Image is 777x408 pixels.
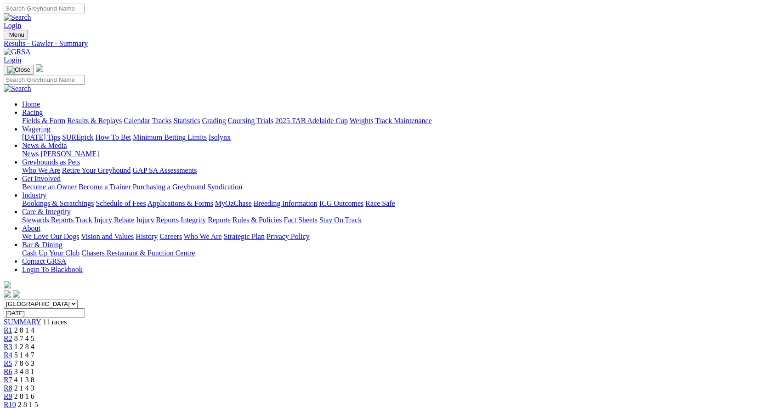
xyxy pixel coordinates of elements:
span: 3 4 8 1 [14,368,34,375]
a: [PERSON_NAME] [40,150,99,158]
a: Fields & Form [22,117,65,125]
a: Who We Are [184,232,222,240]
a: Applications & Forms [147,199,213,207]
a: Become an Owner [22,183,77,191]
button: Toggle navigation [4,30,28,40]
a: R7 [4,376,12,384]
a: Results & Replays [67,117,122,125]
a: Isolynx [209,133,231,141]
span: R8 [4,384,12,392]
a: Wagering [22,125,51,133]
a: R5 [4,359,12,367]
a: Trials [256,117,273,125]
a: We Love Our Dogs [22,232,79,240]
img: Search [4,13,31,22]
a: Tracks [152,117,172,125]
input: Select date [4,308,85,318]
a: News & Media [22,142,67,149]
span: 7 8 6 3 [14,359,34,367]
div: News & Media [22,150,773,158]
div: Wagering [22,133,773,142]
a: Who We Are [22,166,60,174]
div: Bar & Dining [22,249,773,257]
div: Care & Integrity [22,216,773,224]
a: Careers [159,232,182,240]
a: Statistics [174,117,200,125]
input: Search [4,4,85,13]
a: MyOzChase [215,199,252,207]
img: twitter.svg [13,290,20,298]
span: Menu [9,31,24,38]
a: Syndication [207,183,242,191]
span: 1 2 8 4 [14,343,34,351]
a: Race Safe [365,199,395,207]
a: Calendar [124,117,150,125]
a: SUREpick [62,133,93,141]
a: Login [4,22,21,29]
a: Contact GRSA [22,257,66,265]
a: SUMMARY [4,318,41,326]
a: R4 [4,351,12,359]
a: Get Involved [22,175,61,182]
a: Rules & Policies [233,216,282,224]
img: Search [4,85,31,93]
input: Search [4,75,85,85]
button: Toggle navigation [4,65,34,75]
div: About [22,232,773,241]
a: Results - Gawler - Summary [4,40,773,48]
a: Schedule of Fees [96,199,146,207]
div: Greyhounds as Pets [22,166,773,175]
img: logo-grsa-white.png [4,281,11,289]
a: Track Injury Rebate [75,216,134,224]
span: 5 1 4 7 [14,351,34,359]
a: ICG Outcomes [319,199,363,207]
a: R6 [4,368,12,375]
a: Greyhounds as Pets [22,158,80,166]
a: Injury Reports [136,216,179,224]
a: Grading [202,117,226,125]
img: logo-grsa-white.png [36,64,43,72]
a: R1 [4,326,12,334]
a: Chasers Restaurant & Function Centre [81,249,195,257]
span: 2 8 1 6 [14,392,34,400]
a: Bookings & Scratchings [22,199,94,207]
a: Minimum Betting Limits [133,133,207,141]
a: Coursing [228,117,255,125]
a: Bar & Dining [22,241,62,249]
a: Strategic Plan [224,232,265,240]
a: Privacy Policy [267,232,310,240]
a: GAP SA Assessments [133,166,197,174]
img: GRSA [4,48,31,56]
span: 4 1 3 8 [14,376,34,384]
img: facebook.svg [4,290,11,298]
a: News [22,150,39,158]
a: Industry [22,191,46,199]
div: Racing [22,117,773,125]
a: Stewards Reports [22,216,74,224]
span: 2 1 4 3 [14,384,34,392]
a: Login To Blackbook [22,266,83,273]
a: Breeding Information [254,199,318,207]
a: Racing [22,108,43,116]
a: Login [4,56,21,64]
a: R3 [4,343,12,351]
a: R9 [4,392,12,400]
a: Fact Sheets [284,216,318,224]
div: Get Involved [22,183,773,191]
a: Purchasing a Greyhound [133,183,205,191]
a: 2025 TAB Adelaide Cup [275,117,348,125]
a: [DATE] Tips [22,133,60,141]
a: About [22,224,40,232]
a: Track Maintenance [375,117,432,125]
span: 11 races [43,318,67,326]
a: History [136,232,158,240]
div: Industry [22,199,773,208]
